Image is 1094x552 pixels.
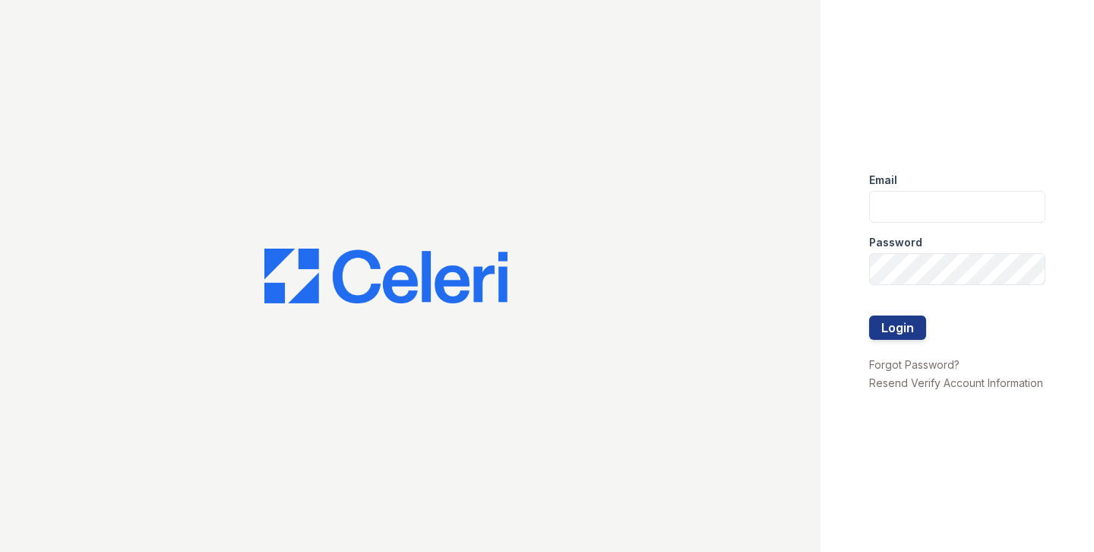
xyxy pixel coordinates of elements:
a: Forgot Password? [869,358,960,371]
a: Resend Verify Account Information [869,376,1043,389]
img: CE_Logo_Blue-a8612792a0a2168367f1c8372b55b34899dd931a85d93a1a3d3e32e68fde9ad4.png [264,249,507,303]
label: Password [869,235,922,250]
label: Email [869,173,897,188]
button: Login [869,316,926,340]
